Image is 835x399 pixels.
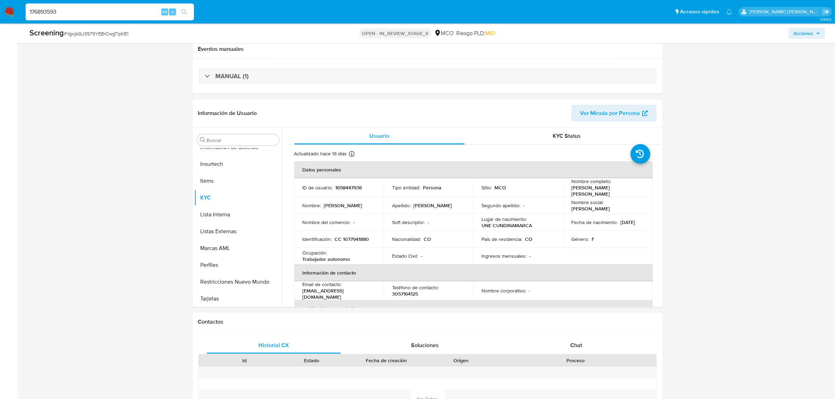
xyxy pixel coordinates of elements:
p: UNE CUNDINAMARCA [482,222,532,229]
p: [PERSON_NAME] [571,205,610,212]
span: MID [486,29,496,37]
p: juan.montanobonaga@mercadolibre.com.co [749,8,820,15]
p: MCO [495,184,506,191]
th: Datos personales [294,161,653,178]
p: CO [525,236,533,242]
p: Segundo apellido : [482,202,521,209]
p: CO [424,236,431,242]
span: Ver Mirada por Persona [580,105,640,122]
p: Actualizado hace 16 días [294,150,347,157]
h1: Información de Usuario [198,110,257,117]
p: Teléfono de contacto : [392,284,439,291]
p: Soft descriptor : [392,219,425,225]
p: [PERSON_NAME] [413,202,452,209]
p: - [524,202,525,209]
p: Identificación : [303,236,332,242]
th: Verificación y cumplimiento [294,300,653,317]
div: Fecha de creación [350,357,422,364]
span: Accesos rápidos [680,8,719,15]
span: s [171,8,174,15]
span: Usuario [369,132,389,140]
p: Nombre social : [571,199,604,205]
span: Historial CX [258,341,289,349]
input: Buscar [207,137,276,143]
p: Nombre corporativo : [482,288,526,294]
a: Notificaciones [726,9,732,15]
input: Buscar usuario o caso... [26,7,194,16]
p: Género : [571,236,589,242]
div: Proceso [500,357,652,364]
button: KYC [194,189,282,206]
p: Lugar de nacimiento : [482,216,527,222]
button: Items [194,173,282,189]
div: MANUAL (1) [198,68,657,84]
p: - [353,219,355,225]
p: - [529,288,531,294]
button: Insurtech [194,156,282,173]
p: CC 1077941880 [335,236,369,242]
div: Estado [283,357,341,364]
button: Tarjetas [194,290,282,307]
p: 1658447936 [336,184,362,191]
button: Ver Mirada por Persona [571,105,657,122]
p: - [428,219,429,225]
div: Id [216,357,273,364]
span: 3.158.0 [820,16,831,22]
a: Salir [822,8,830,15]
button: search-icon [177,7,191,17]
p: - [530,253,531,259]
b: Screening [29,27,64,38]
button: Acciones [788,28,825,39]
button: Lista Interna [194,206,282,223]
p: Tipo entidad : [392,184,420,191]
p: Nacionalidad : [392,236,421,242]
th: Información de contacto [294,264,653,281]
p: Fecha de nacimiento : [571,219,618,225]
button: Perfiles [194,257,282,273]
p: [EMAIL_ADDRESS][DOMAIN_NAME] [303,288,373,300]
p: F [592,236,594,242]
button: Marcas AML [194,240,282,257]
p: OPEN - IN_REVIEW_STAGE_II [359,28,431,38]
p: Nombre completo : [571,178,611,184]
button: Buscar [200,137,206,143]
p: Ocupación : [303,250,327,256]
p: Apellido : [392,202,411,209]
span: Chat [571,341,583,349]
p: País de residencia : [482,236,523,242]
div: MCO [434,29,454,37]
span: # YgxjbGJ3S79YEBrCwgTlpKE1 [64,30,128,37]
button: Restricciones Nuevo Mundo [194,273,282,290]
h1: Eventos manuales [198,46,657,53]
p: - [421,253,422,259]
h1: Contactos [198,318,657,325]
span: KYC Status [553,132,581,140]
p: Nombre del comercio : [303,219,351,225]
p: Persona [423,184,442,191]
p: Sitio : [482,184,492,191]
div: Origen [432,357,490,364]
p: Estado Civil : [392,253,418,259]
p: 3057164125 [392,291,418,297]
span: Acciones [793,28,813,39]
p: Ingresos mensuales : [482,253,527,259]
p: ID de usuario : [303,184,333,191]
span: Alt [162,8,168,15]
span: Soluciones [411,341,439,349]
p: [DATE] [620,219,635,225]
p: Email de contacto : [303,281,342,288]
p: Nombre : [303,202,321,209]
button: Listas Externas [194,223,282,240]
p: [PERSON_NAME] [324,202,363,209]
h3: MANUAL (1) [216,72,249,80]
span: Riesgo PLD: [457,29,496,37]
p: [PERSON_NAME] [PERSON_NAME] [571,184,641,197]
p: Trabajador autonomo [303,256,350,262]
